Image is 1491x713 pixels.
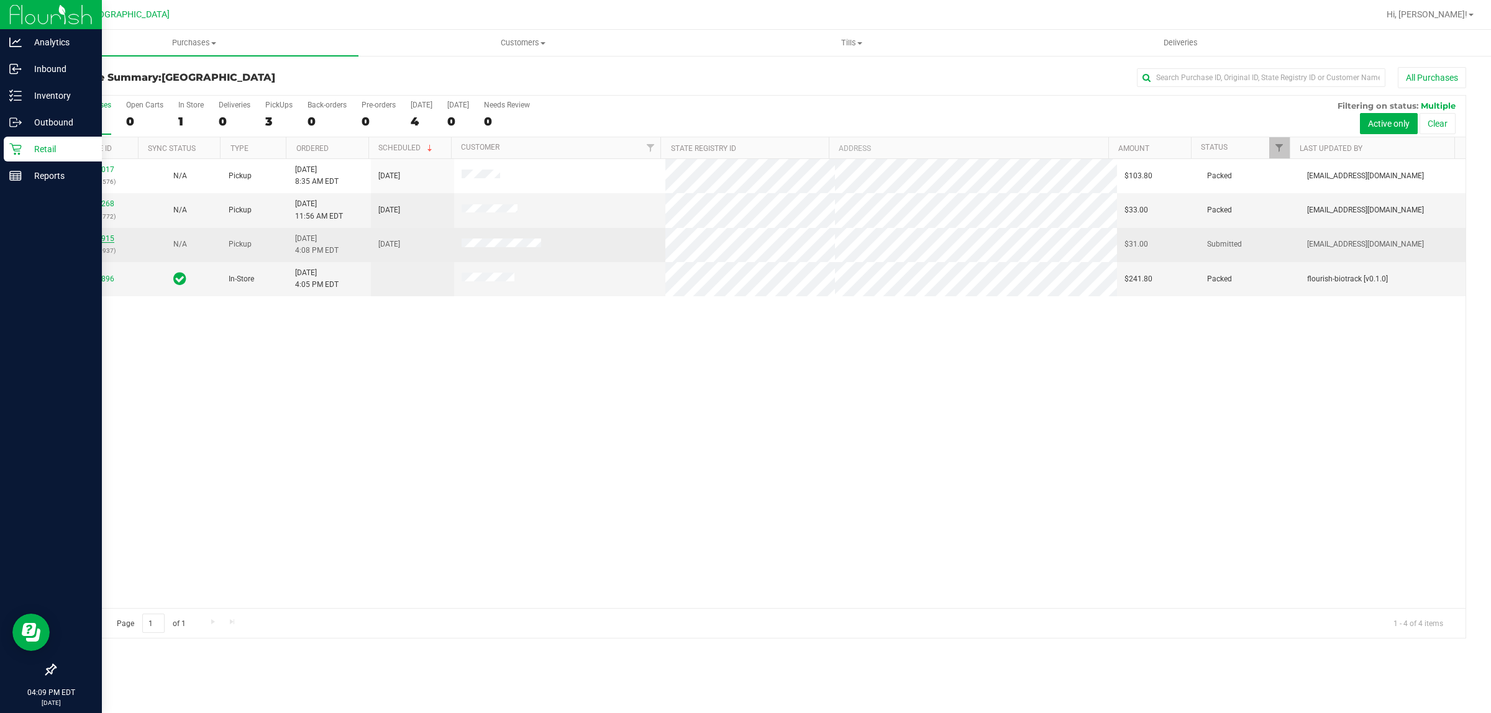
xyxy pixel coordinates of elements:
span: [GEOGRAPHIC_DATA] [84,9,170,20]
a: Deliveries [1016,30,1345,56]
a: Status [1201,143,1228,152]
inline-svg: Retail [9,143,22,155]
span: Not Applicable [173,240,187,248]
a: Customer [461,143,499,152]
div: [DATE] [411,101,432,109]
a: Last Updated By [1300,144,1362,153]
span: [DATE] 11:56 AM EDT [295,198,343,222]
div: PickUps [265,101,293,109]
span: In Sync [173,270,186,288]
p: 04:09 PM EDT [6,687,96,698]
div: 3 [265,114,293,129]
span: Submitted [1207,238,1242,250]
inline-svg: Inventory [9,89,22,102]
p: [DATE] [6,698,96,707]
a: Ordered [296,144,329,153]
inline-svg: Inbound [9,63,22,75]
a: 11998268 [80,199,114,208]
span: Packed [1207,204,1232,216]
div: 0 [126,114,163,129]
input: Search Purchase ID, Original ID, State Registry ID or Customer Name... [1137,68,1385,87]
span: Hi, [PERSON_NAME]! [1387,9,1467,19]
span: [DATE] [378,204,400,216]
inline-svg: Reports [9,170,22,182]
button: Active only [1360,113,1418,134]
span: Pickup [229,170,252,182]
a: 11999896 [80,275,114,283]
div: Back-orders [308,101,347,109]
span: [EMAIL_ADDRESS][DOMAIN_NAME] [1307,238,1424,250]
div: 0 [308,114,347,129]
button: N/A [173,204,187,216]
button: N/A [173,238,187,250]
div: 0 [362,114,396,129]
a: Purchases [30,30,358,56]
h3: Purchase Summary: [55,72,525,83]
span: [DATE] [378,170,400,182]
span: flourish-biotrack [v0.1.0] [1307,273,1388,285]
span: Deliveries [1147,37,1215,48]
a: 11997017 [80,165,114,174]
th: Address [829,137,1108,159]
span: Pickup [229,204,252,216]
a: Customers [358,30,687,56]
span: Page of 1 [106,614,196,633]
span: Tills [688,37,1015,48]
input: 1 [142,614,165,633]
inline-svg: Analytics [9,36,22,48]
span: [EMAIL_ADDRESS][DOMAIN_NAME] [1307,170,1424,182]
span: [DATE] 4:08 PM EDT [295,233,339,257]
div: Open Carts [126,101,163,109]
span: Not Applicable [173,206,187,214]
span: 1 - 4 of 4 items [1384,614,1453,632]
div: 0 [219,114,250,129]
span: [EMAIL_ADDRESS][DOMAIN_NAME] [1307,204,1424,216]
span: Pickup [229,238,252,250]
span: Customers [359,37,686,48]
p: Inbound [22,61,96,76]
a: Sync Status [148,144,196,153]
span: $103.80 [1124,170,1152,182]
span: $241.80 [1124,273,1152,285]
div: In Store [178,101,204,109]
span: Not Applicable [173,171,187,180]
div: 0 [447,114,469,129]
p: Retail [22,142,96,157]
a: Filter [1269,137,1290,158]
span: [DATE] [378,238,400,250]
span: [DATE] 8:35 AM EDT [295,164,339,188]
span: [DATE] 4:05 PM EDT [295,267,339,291]
a: State Registry ID [671,144,736,153]
span: Multiple [1421,101,1456,111]
div: Deliveries [219,101,250,109]
span: $31.00 [1124,238,1148,250]
a: Amount [1118,144,1149,153]
p: Outbound [22,115,96,130]
span: Packed [1207,170,1232,182]
button: All Purchases [1398,67,1466,88]
p: Reports [22,168,96,183]
p: Analytics [22,35,96,50]
button: N/A [173,170,187,182]
div: Needs Review [484,101,530,109]
a: Tills [687,30,1016,56]
span: Packed [1207,273,1232,285]
span: $33.00 [1124,204,1148,216]
button: Clear [1420,113,1456,134]
p: Inventory [22,88,96,103]
span: Purchases [30,37,358,48]
span: Filtering on status: [1338,101,1418,111]
div: 4 [411,114,432,129]
div: Pre-orders [362,101,396,109]
div: 0 [484,114,530,129]
div: [DATE] [447,101,469,109]
a: Scheduled [378,143,435,152]
span: In-Store [229,273,254,285]
div: 1 [178,114,204,129]
inline-svg: Outbound [9,116,22,129]
span: [GEOGRAPHIC_DATA] [162,71,275,83]
iframe: Resource center [12,614,50,651]
a: Type [230,144,248,153]
a: 11999915 [80,234,114,243]
a: Filter [640,137,660,158]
